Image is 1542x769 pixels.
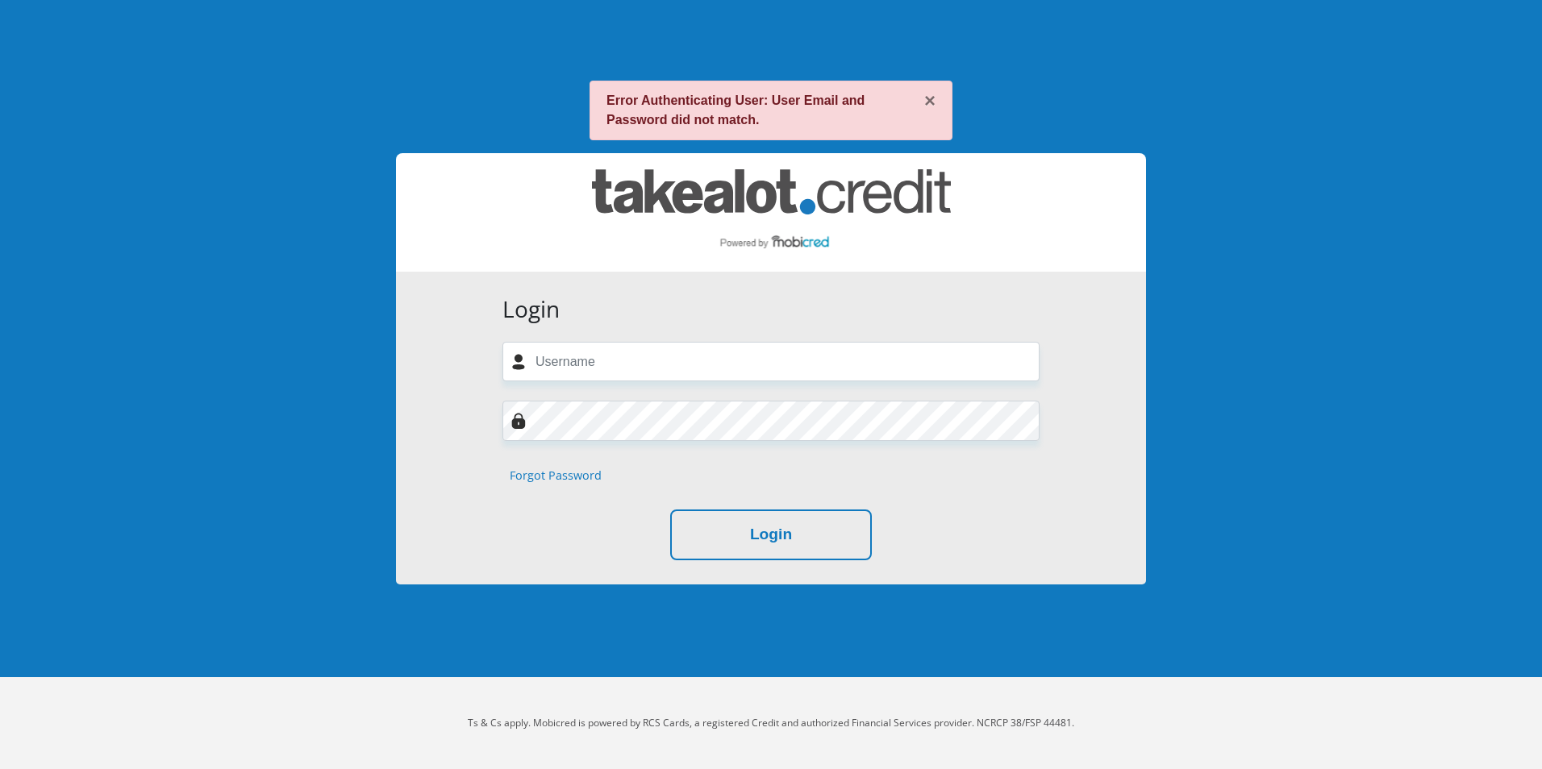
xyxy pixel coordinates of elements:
[502,296,1040,323] h3: Login
[323,716,1219,730] p: Ts & Cs apply. Mobicred is powered by RCS Cards, a registered Credit and authorized Financial Ser...
[670,509,872,560] button: Login
[502,342,1040,381] input: Username
[606,94,865,127] strong: Error Authenticating User: User Email and Password did not match.
[511,354,527,370] img: user-icon image
[924,91,936,110] button: ×
[511,413,527,429] img: Image
[592,169,951,256] img: takealot_credit logo
[510,467,602,484] a: Forgot Password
